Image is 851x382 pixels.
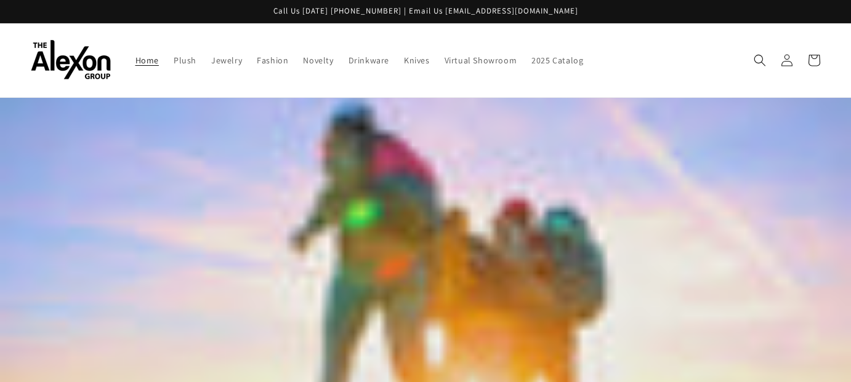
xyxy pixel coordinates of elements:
[531,55,583,66] span: 2025 Catalog
[349,55,389,66] span: Drinkware
[746,47,773,74] summary: Search
[437,47,525,73] a: Virtual Showroom
[404,55,430,66] span: Knives
[204,47,249,73] a: Jewelry
[135,55,159,66] span: Home
[397,47,437,73] a: Knives
[303,55,333,66] span: Novelty
[257,55,288,66] span: Fashion
[128,47,166,73] a: Home
[166,47,204,73] a: Plush
[341,47,397,73] a: Drinkware
[445,55,517,66] span: Virtual Showroom
[524,47,591,73] a: 2025 Catalog
[296,47,341,73] a: Novelty
[249,47,296,73] a: Fashion
[174,55,196,66] span: Plush
[211,55,242,66] span: Jewelry
[31,40,111,80] img: The Alexon Group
